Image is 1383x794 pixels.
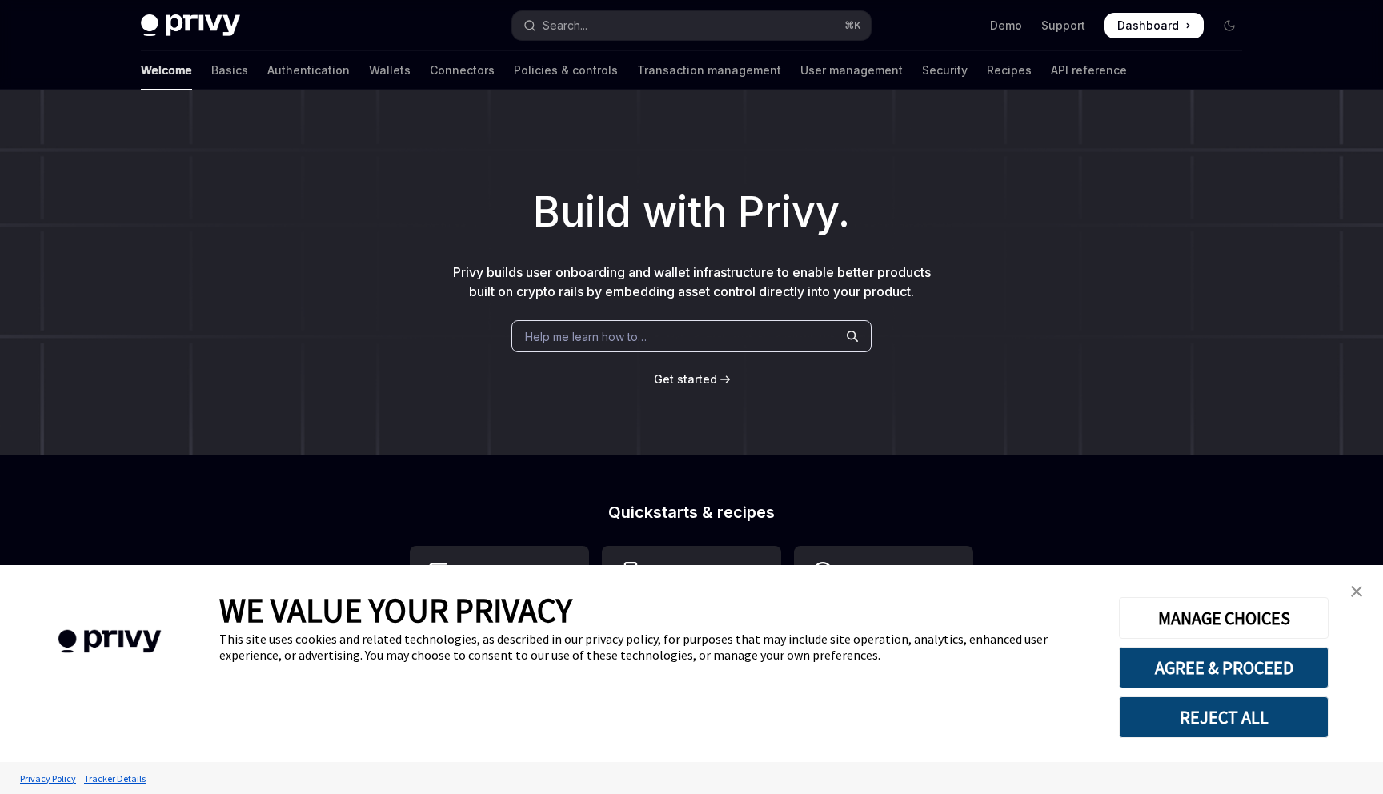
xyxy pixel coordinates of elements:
a: Welcome [141,51,192,90]
a: Basics [211,51,248,90]
button: MANAGE CHOICES [1119,597,1329,639]
img: dark logo [141,14,240,37]
span: Privy builds user onboarding and wallet infrastructure to enable better products built on crypto ... [453,264,931,299]
a: Dashboard [1104,13,1204,38]
a: Security [922,51,968,90]
span: ⌘ K [844,19,861,32]
span: Help me learn how to… [525,328,647,345]
span: WE VALUE YOUR PRIVACY [219,589,572,631]
a: Authentication [267,51,350,90]
a: Policies & controls [514,51,618,90]
a: close banner [1341,575,1373,608]
img: close banner [1351,586,1362,597]
button: Toggle dark mode [1217,13,1242,38]
a: API reference [1051,51,1127,90]
a: Tracker Details [80,764,150,792]
button: Open search [512,11,871,40]
a: Support [1041,18,1085,34]
h1: Build with Privy. [26,181,1357,243]
div: Search... [543,16,587,35]
img: company logo [24,607,195,676]
a: Demo [990,18,1022,34]
a: Recipes [987,51,1032,90]
a: **** **** **** ***Use the React Native SDK to build a mobile app on Solana. [602,546,781,709]
a: User management [800,51,903,90]
h2: Quickstarts & recipes [410,504,973,520]
span: Get started [654,372,717,386]
a: Wallets [369,51,411,90]
a: Get started [654,371,717,387]
a: Transaction management [637,51,781,90]
button: AGREE & PROCEED [1119,647,1329,688]
button: REJECT ALL [1119,696,1329,738]
a: Connectors [430,51,495,90]
div: This site uses cookies and related technologies, as described in our privacy policy, for purposes... [219,631,1095,663]
a: Privacy Policy [16,764,80,792]
span: Dashboard [1117,18,1179,34]
a: **** *****Whitelabel login, wallets, and user management with your own UI and branding. [794,546,973,709]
